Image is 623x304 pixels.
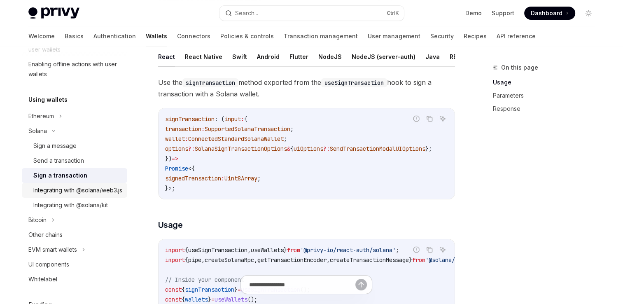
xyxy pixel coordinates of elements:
[205,256,254,264] span: createSolanaRpc
[22,183,127,198] a: Integrating with @solana/web3.js
[424,113,435,124] button: Copy the contents from the code block
[327,256,330,264] span: ,
[28,260,69,269] div: UI components
[294,145,323,152] span: uiOptions
[22,198,127,213] a: Integrating with @solana/kit
[224,175,257,182] span: Uint8Array
[195,145,287,152] span: SolanaSignTransactionOptions
[450,47,476,66] button: REST API
[185,246,188,254] span: {
[323,145,330,152] span: ?:
[185,47,222,66] button: React Native
[28,59,122,79] div: Enabling offline actions with user wallets
[188,135,284,143] span: ConnectedStandardSolanaWallet
[437,113,448,124] button: Ask AI
[201,125,205,133] span: :
[158,219,183,231] span: Usage
[257,175,261,182] span: ;
[28,111,54,121] div: Ethereum
[352,47,415,66] button: NodeJS (server-auth)
[172,155,178,162] span: =>
[165,165,188,172] span: Promise
[493,89,602,102] a: Parameters
[22,138,127,153] a: Sign a message
[188,145,195,152] span: ?:
[185,256,188,264] span: {
[224,115,241,123] span: input
[201,256,205,264] span: ,
[430,26,454,46] a: Security
[465,9,482,17] a: Demo
[284,135,287,143] span: ;
[251,246,284,254] span: useWallets
[254,256,257,264] span: ,
[247,246,251,254] span: ,
[284,26,358,46] a: Transaction management
[28,95,68,105] h5: Using wallets
[284,246,287,254] span: }
[22,227,127,242] a: Other chains
[182,78,238,87] code: signTransaction
[28,7,79,19] img: light logo
[425,145,432,152] span: };
[424,244,435,255] button: Copy the contents from the code block
[287,145,290,152] span: &
[188,256,201,264] span: pipe
[22,272,127,287] a: Whitelabel
[165,175,221,182] span: signedTransaction
[330,145,425,152] span: SendTransactionModalUIOptions
[493,102,602,115] a: Response
[411,244,422,255] button: Report incorrect code
[33,171,87,180] div: Sign a transaction
[22,153,127,168] a: Send a transaction
[158,47,175,66] button: React
[28,274,57,284] div: Whitelabel
[93,26,136,46] a: Authentication
[221,175,224,182] span: :
[287,246,300,254] span: from
[165,115,215,123] span: signTransaction
[582,7,595,20] button: Toggle dark mode
[165,155,172,162] span: })
[524,7,575,20] a: Dashboard
[22,257,127,272] a: UI components
[501,63,538,72] span: On this page
[33,141,77,151] div: Sign a message
[396,246,399,254] span: ;
[33,200,108,210] div: Integrating with @solana/kit
[33,185,122,195] div: Integrating with @solana/web3.js
[28,245,77,255] div: EVM smart wallets
[368,26,420,46] a: User management
[146,26,167,46] a: Wallets
[235,8,258,18] div: Search...
[300,246,396,254] span: '@privy-io/react-auth/solana'
[22,168,127,183] a: Sign a transaction
[387,10,399,16] span: Ctrl K
[22,57,127,82] a: Enabling offline actions with user wallets
[464,26,487,46] a: Recipes
[497,26,536,46] a: API reference
[219,6,404,21] button: Search...CtrlK
[177,26,210,46] a: Connectors
[425,47,440,66] button: Java
[232,47,247,66] button: Swift
[492,9,514,17] a: Support
[185,135,188,143] span: :
[290,125,294,133] span: ;
[65,26,84,46] a: Basics
[165,145,188,152] span: options
[28,26,55,46] a: Welcome
[330,256,409,264] span: createTransactionMessage
[165,256,185,264] span: import
[493,76,602,89] a: Usage
[28,126,47,136] div: Solana
[409,256,412,264] span: }
[33,156,84,166] div: Send a transaction
[158,77,455,100] span: Use the method exported from the hook to sign a transaction with a Solana wallet.
[205,125,290,133] span: SupportedSolanaTransaction
[425,256,468,264] span: '@solana/kit'
[244,115,247,123] span: {
[355,279,367,290] button: Send message
[318,47,342,66] button: NodeJS
[531,9,562,17] span: Dashboard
